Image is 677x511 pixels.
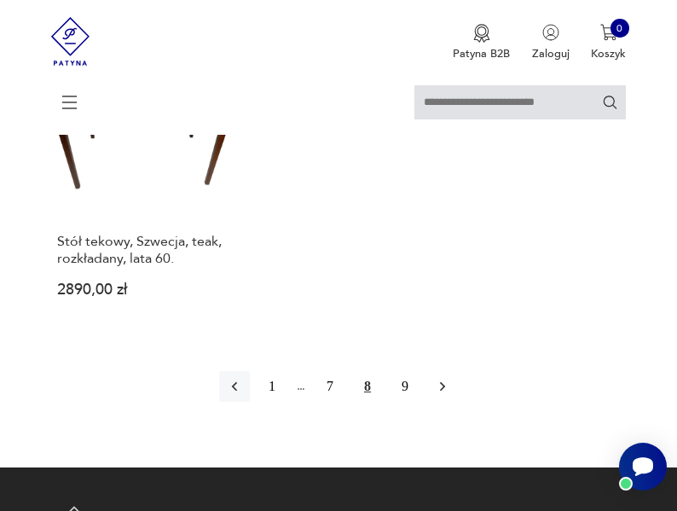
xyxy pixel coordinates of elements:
p: 2890,00 zł [57,284,228,297]
button: 0Koszyk [591,24,626,61]
p: Zaloguj [532,46,570,61]
img: Ikona medalu [473,24,490,43]
img: Ikonka użytkownika [542,24,559,41]
a: Ikona medaluPatyna B2B [453,24,510,61]
p: Koszyk [591,46,626,61]
a: Stół tekowy, Szwecja, teak, rozkładany, lata 60.Stół tekowy, Szwecja, teak, rozkładany, lata 60.2... [51,39,234,323]
button: Zaloguj [532,24,570,61]
button: 7 [315,371,345,402]
img: Ikona koszyka [600,24,617,41]
p: Patyna B2B [453,46,510,61]
button: 9 [390,371,420,402]
button: Szukaj [602,94,618,110]
div: 0 [610,19,629,38]
button: 8 [352,371,383,402]
button: 1 [257,371,287,402]
h3: Stół tekowy, Szwecja, teak, rozkładany, lata 60. [57,233,228,267]
button: Patyna B2B [453,24,510,61]
iframe: Smartsupp widget button [619,443,667,491]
